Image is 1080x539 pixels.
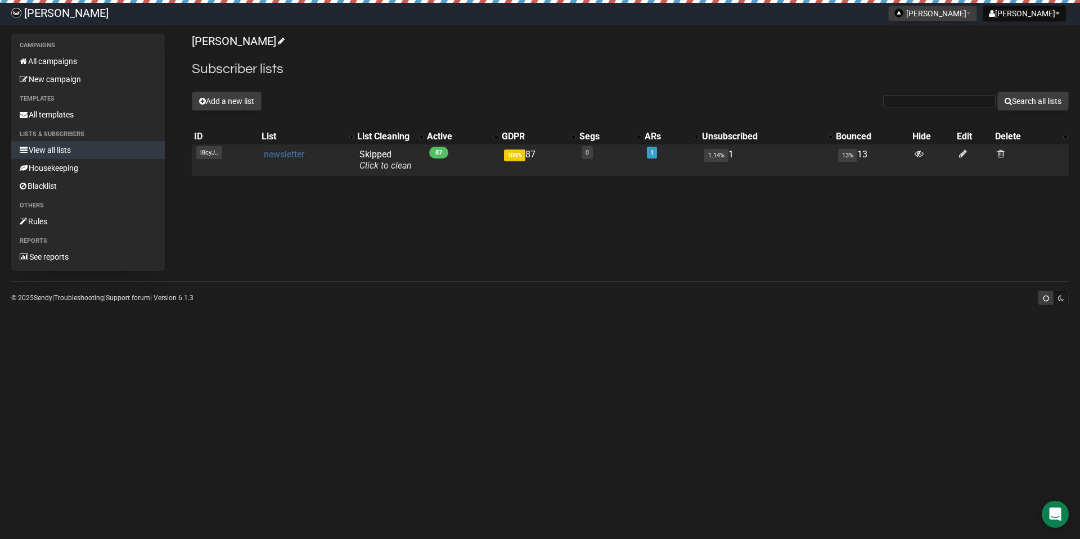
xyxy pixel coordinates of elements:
a: Housekeeping [11,159,165,177]
div: GDPR [502,131,566,142]
span: 100% [504,150,525,161]
a: [PERSON_NAME] [192,34,283,48]
a: View all lists [11,141,165,159]
div: Segs [579,131,631,142]
a: Click to clean [359,160,412,171]
td: 87 [499,144,578,176]
a: newsletter [264,149,304,160]
li: Others [11,199,165,212]
p: © 2025 | | | Version 6.1.3 [11,292,193,304]
a: 0 [586,149,589,156]
th: List: No sort applied, activate to apply an ascending sort [259,129,355,144]
img: favicons [894,8,903,17]
a: All campaigns [11,52,165,70]
span: l8cyJ.. [196,146,222,159]
td: 1 [700,144,833,176]
th: Delete: No sort applied, activate to apply an ascending sort [993,129,1069,144]
a: Support forum [106,294,150,302]
div: List Cleaning [357,131,413,142]
div: Open Intercom Messenger [1042,501,1069,528]
th: Unsubscribed: No sort applied, activate to apply an ascending sort [700,129,833,144]
li: Lists & subscribers [11,128,165,141]
div: Bounced [836,131,908,142]
div: Edit [957,131,990,142]
div: Active [427,131,488,142]
a: Troubleshooting [54,294,104,302]
span: Skipped [359,149,412,171]
th: Edit: No sort applied, sorting is disabled [955,129,992,144]
li: Templates [11,92,165,106]
td: 13 [834,144,911,176]
div: Hide [912,131,952,142]
th: Active: No sort applied, activate to apply an ascending sort [425,129,499,144]
a: All templates [11,106,165,124]
a: Rules [11,212,165,230]
li: Campaigns [11,39,165,52]
div: List [262,131,344,142]
span: 1.14% [704,149,728,162]
a: Blacklist [11,177,165,195]
button: Add a new list [192,92,262,111]
th: ARs: No sort applied, activate to apply an ascending sort [642,129,700,144]
th: Segs: No sort applied, activate to apply an ascending sort [577,129,642,144]
th: GDPR: No sort applied, activate to apply an ascending sort [499,129,578,144]
img: 04754233e49354b2e0047bf2c08d7f16 [11,8,21,18]
button: [PERSON_NAME] [888,6,977,21]
h2: Subscriber lists [192,59,1069,79]
div: ARs [645,131,688,142]
button: [PERSON_NAME] [983,6,1066,21]
a: New campaign [11,70,165,88]
a: Sendy [34,294,52,302]
div: Delete [995,131,1057,142]
th: Hide: No sort applied, sorting is disabled [910,129,955,144]
th: List Cleaning: No sort applied, activate to apply an ascending sort [355,129,425,144]
li: Reports [11,234,165,248]
button: Search all lists [997,92,1069,111]
span: 13% [838,149,857,162]
th: ID: No sort applied, sorting is disabled [192,129,259,144]
a: 1 [650,149,654,156]
a: See reports [11,248,165,266]
div: ID [194,131,257,142]
span: 87 [429,147,448,158]
th: Bounced: No sort applied, sorting is disabled [834,129,911,144]
div: Unsubscribed [702,131,822,142]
